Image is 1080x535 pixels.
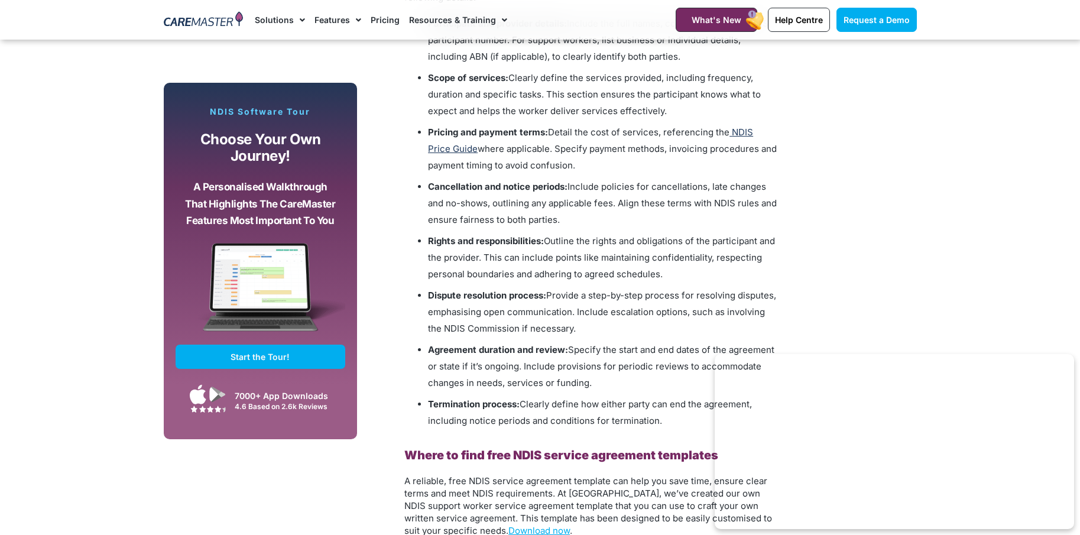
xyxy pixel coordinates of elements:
[428,290,776,334] span: Provide a step-by-step process for resolving disputes, emphasising open communication. Include es...
[692,15,741,25] span: What's New
[836,8,917,32] a: Request a Demo
[428,235,775,280] span: Outline the rights and obligations of the participant and the provider. This can include points l...
[428,181,777,225] span: Include policies for cancellations, late changes and no-shows, outlining any applicable fees. Ali...
[775,15,823,25] span: Help Centre
[428,344,774,388] span: Specify the start and end dates of the agreement or state if it’s ongoing. Include provisions for...
[231,352,290,362] span: Start the Tour!
[844,15,910,25] span: Request a Demo
[164,11,244,29] img: CareMaster Logo
[428,344,568,355] b: Agreement duration and review:
[176,345,346,369] a: Start the Tour!
[235,390,339,402] div: 7000+ App Downloads
[428,398,520,410] b: Termination process:
[190,384,206,404] img: Apple App Store Icon
[715,354,1074,529] iframe: Popup CTA
[428,181,567,192] b: Cancellation and notice periods:
[428,18,768,62] span: Include the full names, contact details and NDIS participant number. For support workers, list bu...
[190,406,226,413] img: Google Play Store App Review Stars
[768,8,830,32] a: Help Centre
[428,290,546,301] b: Dispute resolution process:
[428,72,761,116] span: Clearly define the services provided, including frequency, duration and specific tasks. This sect...
[404,448,718,462] b: Where to find free NDIS service agreement templates
[428,235,544,247] b: Rights and responsibilities:
[184,179,337,229] p: A personalised walkthrough that highlights the CareMaster features most important to you
[176,106,346,117] p: NDIS Software Tour
[235,402,339,411] div: 4.6 Based on 2.6k Reviews
[184,131,337,165] p: Choose your own journey!
[428,143,777,171] span: where applicable. Specify payment methods, invoicing procedures and payment timing to avoid confu...
[209,385,226,403] img: Google Play App Icon
[428,127,548,138] b: Pricing and payment terms:
[176,243,346,345] img: CareMaster Software Mockup on Screen
[548,127,729,138] span: Detail the cost of services, referencing the
[428,398,752,426] span: Clearly define how either party can end the agreement, including notice periods and conditions fo...
[676,8,757,32] a: What's New
[428,72,508,83] b: Scope of services:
